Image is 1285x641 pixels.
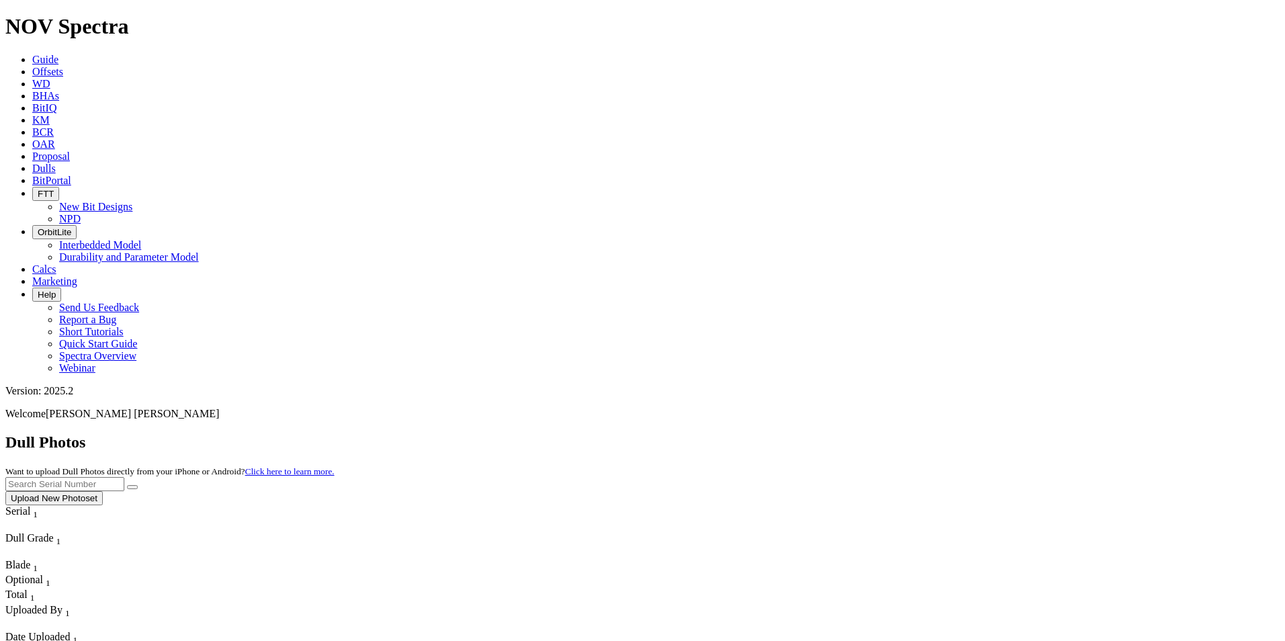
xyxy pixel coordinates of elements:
a: WD [32,78,50,89]
div: Optional Sort None [5,574,52,589]
input: Search Serial Number [5,477,124,491]
button: FTT [32,187,59,201]
span: Serial [5,505,30,517]
a: Quick Start Guide [59,338,137,349]
div: Dull Grade Sort None [5,532,99,547]
div: Sort None [5,574,52,589]
span: FTT [38,189,54,199]
div: Column Menu [5,619,132,631]
a: New Bit Designs [59,201,132,212]
div: Total Sort None [5,589,52,603]
span: OrbitLite [38,227,71,237]
sub: 1 [46,578,50,588]
a: Webinar [59,362,95,374]
a: BitPortal [32,175,71,186]
div: Serial Sort None [5,505,63,520]
button: Upload New Photoset [5,491,103,505]
span: Optional [5,574,43,585]
a: BCR [32,126,54,138]
span: Total [5,589,28,600]
span: Sort None [30,589,35,600]
sub: 1 [56,536,61,546]
a: Click here to learn more. [245,466,335,476]
span: Uploaded By [5,604,63,615]
span: Sort None [33,505,38,517]
a: Durability and Parameter Model [59,251,199,263]
a: Short Tutorials [59,326,124,337]
a: Proposal [32,151,70,162]
sub: 1 [33,563,38,573]
div: Uploaded By Sort None [5,604,132,619]
span: Dull Grade [5,532,54,544]
sub: 1 [30,593,35,603]
span: Sort None [33,559,38,570]
a: Guide [32,54,58,65]
a: Calcs [32,263,56,275]
div: Sort None [5,532,99,559]
div: Column Menu [5,520,63,532]
a: Report a Bug [59,314,116,325]
div: Sort None [5,589,52,603]
span: Sort None [56,532,61,544]
h1: NOV Spectra [5,14,1280,39]
span: Sort None [46,574,50,585]
div: Column Menu [5,547,99,559]
a: Dulls [32,163,56,174]
a: Spectra Overview [59,350,136,361]
p: Welcome [5,408,1280,420]
a: Interbedded Model [59,239,141,251]
small: Want to upload Dull Photos directly from your iPhone or Android? [5,466,334,476]
div: Sort None [5,559,52,574]
a: NPD [59,213,81,224]
div: Sort None [5,505,63,532]
div: Sort None [5,604,132,631]
span: Blade [5,559,30,570]
a: BHAs [32,90,59,101]
div: Blade Sort None [5,559,52,574]
span: [PERSON_NAME] [PERSON_NAME] [46,408,219,419]
a: KM [32,114,50,126]
a: OAR [32,138,55,150]
span: Sort None [65,604,70,615]
span: Help [38,290,56,300]
button: Help [32,288,61,302]
sub: 1 [65,608,70,618]
button: OrbitLite [32,225,77,239]
a: Offsets [32,66,63,77]
sub: 1 [33,509,38,519]
h2: Dull Photos [5,433,1280,452]
a: Marketing [32,275,77,287]
div: Version: 2025.2 [5,385,1280,397]
a: BitIQ [32,102,56,114]
a: Send Us Feedback [59,302,139,313]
